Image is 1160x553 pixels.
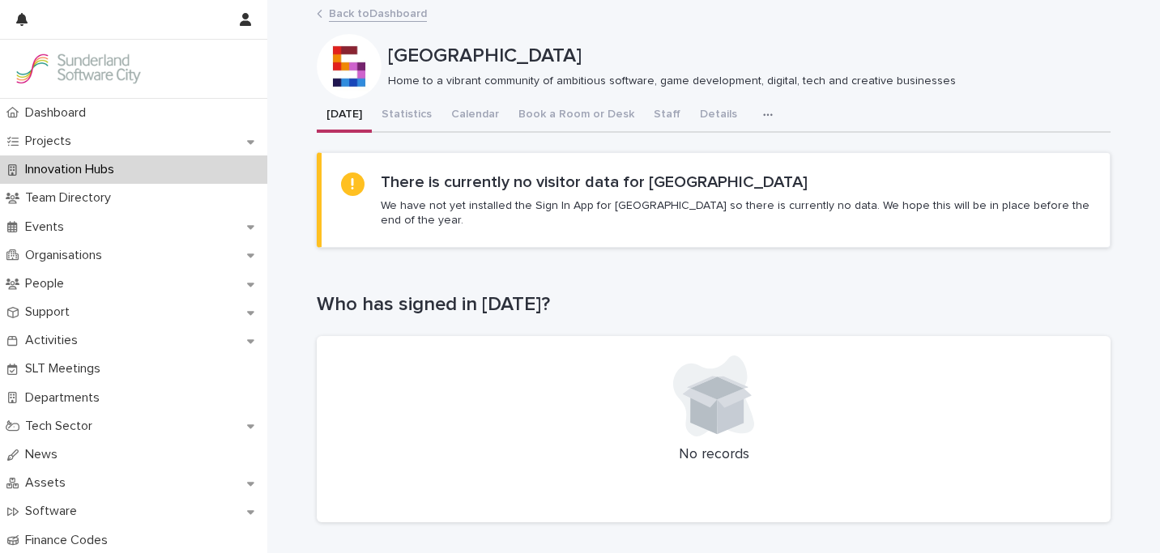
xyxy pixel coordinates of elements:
button: Book a Room or Desk [509,99,644,133]
p: Organisations [19,248,115,263]
h1: Who has signed in [DATE]? [317,293,1111,317]
button: Details [690,99,747,133]
p: Software [19,504,90,519]
p: Assets [19,475,79,491]
p: Dashboard [19,105,99,121]
p: SLT Meetings [19,361,113,376]
h2: There is currently no visitor data for [GEOGRAPHIC_DATA] [381,172,808,192]
img: Kay6KQejSz2FjblR6DWv [13,53,143,85]
p: Support [19,304,83,320]
button: Staff [644,99,690,133]
p: News [19,447,70,462]
a: Back toDashboard [329,3,427,22]
p: Finance Codes [19,533,121,548]
p: Tech Sector [19,419,105,434]
p: Innovation Hubs [19,162,127,177]
button: Statistics [372,99,441,133]
p: Activities [19,333,91,348]
p: People [19,276,77,291]
p: We have not yet installed the Sign In App for [GEOGRAPHIC_DATA] so there is currently no data. We... [381,198,1090,228]
button: [DATE] [317,99,372,133]
button: Calendar [441,99,509,133]
p: Home to a vibrant community of ambitious software, game development, digital, tech and creative b... [388,74,1098,88]
p: Events [19,219,77,235]
p: Projects [19,134,84,149]
p: Departments [19,390,113,406]
p: [GEOGRAPHIC_DATA] [388,45,1104,68]
p: Team Directory [19,190,124,206]
p: No records [336,446,1091,464]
